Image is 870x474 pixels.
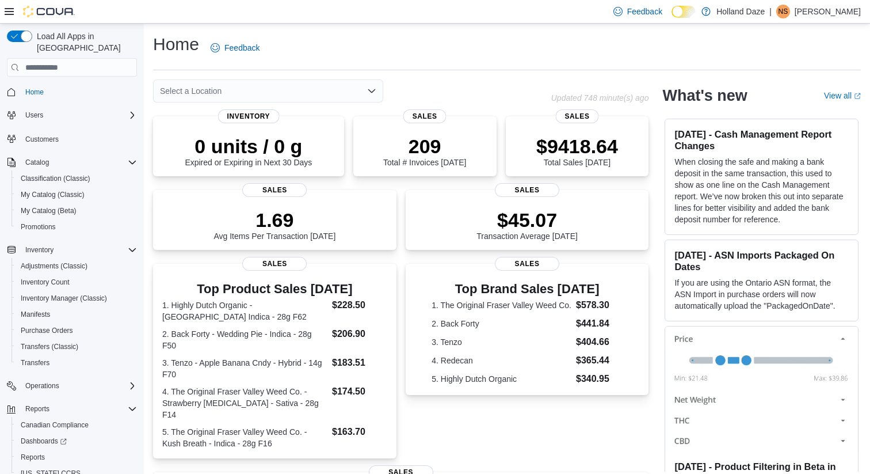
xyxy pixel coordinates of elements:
[674,156,849,225] p: When closing the safe and making a bank deposit in the same transaction, this used to show as one...
[2,130,142,147] button: Customers
[16,275,137,289] span: Inventory Count
[242,183,307,197] span: Sales
[12,449,142,465] button: Reports
[16,340,137,354] span: Transfers (Classic)
[432,355,571,366] dt: 4. Redecan
[403,109,447,123] span: Sales
[576,335,623,349] dd: $404.66
[854,93,861,100] svg: External link
[21,278,70,287] span: Inventory Count
[12,274,142,290] button: Inventory Count
[2,401,142,417] button: Reports
[162,282,387,296] h3: Top Product Sales [DATE]
[12,417,142,433] button: Canadian Compliance
[12,170,142,187] button: Classification (Classic)
[12,219,142,235] button: Promotions
[16,204,81,218] a: My Catalog (Beta)
[432,336,571,348] dt: 3. Tenzo
[776,5,790,18] div: Nicko s
[162,357,327,380] dt: 3. Tenzo - Apple Banana Cndy - Hybrid - 14g F70
[25,404,49,414] span: Reports
[2,107,142,123] button: Users
[367,86,376,96] button: Open list of options
[21,261,87,271] span: Adjustments (Classic)
[16,308,137,321] span: Manifests
[716,5,765,18] p: Holland Daze
[671,6,696,18] input: Dark Mode
[16,324,137,338] span: Purchase Orders
[21,190,85,199] span: My Catalog (Classic)
[162,426,327,449] dt: 5. The Original Fraser Valley Weed Co. - Kush Breath - Indica - 28g F16
[206,36,264,59] a: Feedback
[674,277,849,312] p: If you are using the Ontario ASN format, the ASN Import in purchase orders will now automatically...
[16,220,137,234] span: Promotions
[536,135,618,167] div: Total Sales [DATE]
[576,317,623,331] dd: $441.84
[21,156,137,169] span: Catalog
[21,294,107,303] span: Inventory Manager (Classic)
[16,188,137,202] span: My Catalog (Classic)
[21,243,58,257] button: Inventory
[16,220,60,234] a: Promotions
[21,222,56,232] span: Promotions
[21,402,137,416] span: Reports
[25,111,43,120] span: Users
[476,208,578,232] p: $45.07
[21,379,137,393] span: Operations
[16,450,137,464] span: Reports
[12,290,142,306] button: Inventory Manager (Classic)
[16,259,137,273] span: Adjustments (Classic)
[16,204,137,218] span: My Catalog (Beta)
[2,154,142,170] button: Catalog
[16,172,95,185] a: Classification (Classic)
[21,85,137,99] span: Home
[21,174,90,183] span: Classification (Classic)
[576,354,623,367] dd: $365.44
[25,88,44,97] span: Home
[12,323,142,339] button: Purchase Orders
[576,298,623,312] dd: $578.30
[432,318,571,329] dt: 2. Back Forty
[25,135,59,144] span: Customers
[16,450,49,464] a: Reports
[795,5,861,18] p: [PERSON_NAME]
[16,418,93,432] a: Canadian Compliance
[432,282,623,296] h3: Top Brand Sales [DATE]
[332,385,387,399] dd: $174.50
[16,340,83,354] a: Transfers (Classic)
[2,378,142,394] button: Operations
[332,425,387,439] dd: $163.70
[25,381,59,390] span: Operations
[21,108,137,122] span: Users
[662,86,747,105] h2: What's new
[432,299,571,311] dt: 1. The Original Fraser Valley Weed Co.
[185,135,312,158] p: 0 units / 0 g
[332,298,387,312] dd: $228.50
[674,249,849,272] h3: [DATE] - ASN Imports Packaged On Dates
[21,342,78,351] span: Transfers (Classic)
[432,373,571,385] dt: 5. Highly Dutch Organic
[21,379,64,393] button: Operations
[162,386,327,420] dt: 4. The Original Fraser Valley Weed Co. - Strawberry [MEDICAL_DATA] - Sativa - 28g F14
[12,258,142,274] button: Adjustments (Classic)
[16,418,137,432] span: Canadian Compliance
[627,6,662,17] span: Feedback
[224,42,260,54] span: Feedback
[16,356,54,370] a: Transfers
[551,93,649,103] p: Updated 748 minute(s) ago
[576,372,623,386] dd: $340.95
[185,135,312,167] div: Expired or Expiring in Next 30 Days
[32,31,137,54] span: Load All Apps in [GEOGRAPHIC_DATA]
[16,308,55,321] a: Manifests
[16,434,137,448] span: Dashboards
[476,208,578,241] div: Transaction Average [DATE]
[536,135,618,158] p: $9418.64
[16,275,74,289] a: Inventory Count
[2,84,142,100] button: Home
[824,91,861,100] a: View allExternal link
[16,188,89,202] a: My Catalog (Classic)
[16,172,137,185] span: Classification (Classic)
[16,324,78,338] a: Purchase Orders
[21,131,137,146] span: Customers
